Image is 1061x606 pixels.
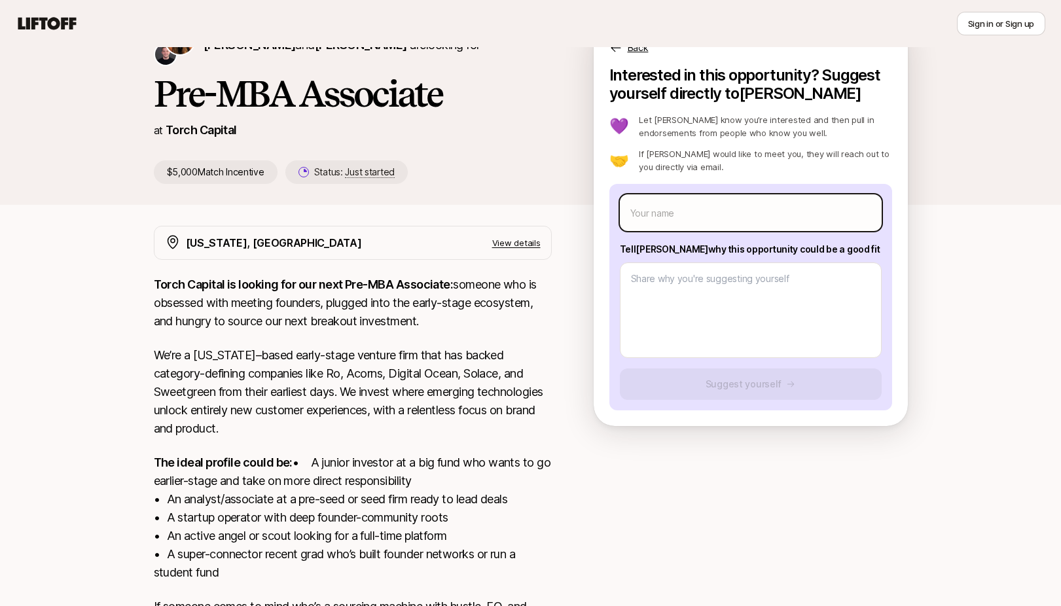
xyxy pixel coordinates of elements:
p: Interested in this opportunity? Suggest yourself directly to [PERSON_NAME] [609,66,892,103]
p: We’re a [US_STATE]–based early-stage venture firm that has backed category-defining companies lik... [154,346,552,438]
p: [US_STATE], [GEOGRAPHIC_DATA] [186,234,362,251]
p: 💜 [609,118,629,134]
p: • A junior investor at a big fund who wants to go earlier-stage and take on more direct responsib... [154,454,552,582]
p: Tell [PERSON_NAME] why this opportunity could be a good fit [620,241,882,257]
p: at [154,122,163,139]
img: Christopher Harper [155,44,176,65]
a: Torch Capital [166,123,237,137]
p: someone who is obsessed with meeting founders, plugged into the early-stage ecosystem, and hungry... [154,276,552,330]
button: Sign in or Sign up [957,12,1045,35]
p: 🤝 [609,152,629,168]
p: $5,000 Match Incentive [154,160,278,184]
p: Back [628,40,649,56]
p: If [PERSON_NAME] would like to meet you, they will reach out to you directly via email. [639,147,891,173]
p: Status: [314,164,395,180]
p: View details [492,236,541,249]
strong: Torch Capital is looking for our next Pre-MBA Associate: [154,277,454,291]
h1: Pre-MBA Associate [154,74,552,113]
span: Just started [345,166,395,178]
p: Let [PERSON_NAME] know you’re interested and then pull in endorsements from people who know you w... [639,113,891,139]
strong: The ideal profile could be: [154,455,293,469]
